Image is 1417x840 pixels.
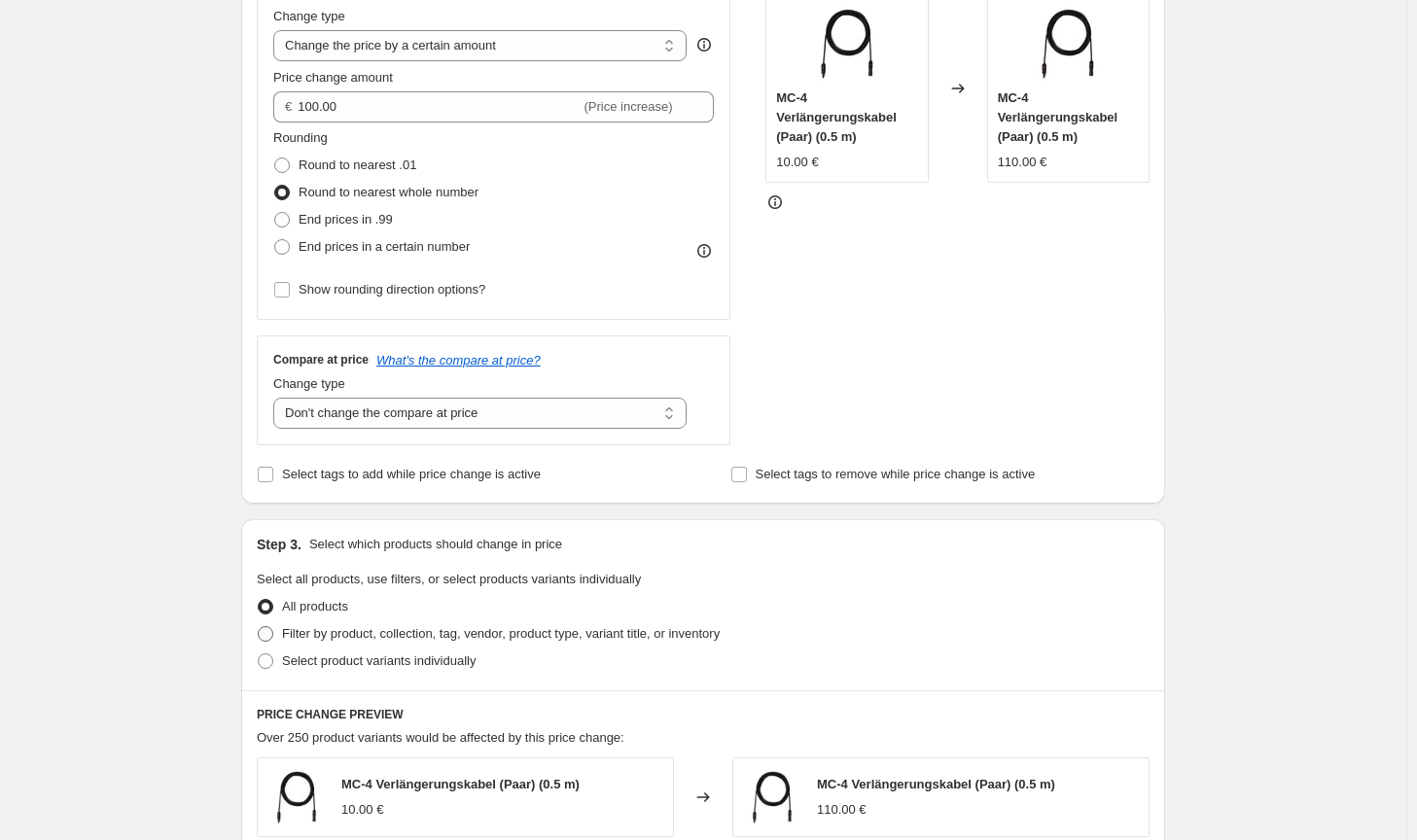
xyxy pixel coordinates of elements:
button: What's the compare at price? [376,353,541,367]
input: -10.00 [298,91,580,122]
span: MC-4 Verlängerungskabel (Paar) (0.5 m) [998,90,1118,144]
div: 10.00 € [776,153,818,172]
div: help [694,35,714,54]
span: Select tags to add while price change is active [282,467,541,481]
span: Round to nearest .01 [299,157,416,172]
img: kabel.3_1_80x.webp [267,768,326,826]
span: MC-4 Verlängerungskabel (Paar) (0.5 m) [776,90,897,144]
span: (Price increase) [585,99,673,114]
span: All products [282,599,348,613]
span: Select product variants individually [282,653,476,668]
h2: Step 3. [257,535,301,554]
span: Filter by product, collection, tag, vendor, product type, variant title, or inventory [282,626,720,641]
img: kabel.3_1_80x.webp [743,768,801,826]
h6: PRICE CHANGE PREVIEW [257,707,1150,722]
span: Show rounding direction options? [299,282,485,297]
span: End prices in a certain number [299,239,470,254]
span: Change type [273,376,345,391]
img: kabel.3_1_80x.webp [1029,5,1107,83]
span: Over 250 product variants would be affected by this price change: [257,730,624,745]
span: Price change amount [273,70,393,85]
img: kabel.3_1_80x.webp [808,5,886,83]
div: 10.00 € [341,800,383,820]
span: Rounding [273,130,328,145]
div: 110.00 € [998,153,1047,172]
span: Round to nearest whole number [299,185,478,199]
span: Change type [273,9,345,23]
p: Select which products should change in price [309,535,562,554]
span: Select tags to remove while price change is active [756,467,1036,481]
span: MC-4 Verlängerungskabel (Paar) (0.5 m) [341,777,580,791]
span: Select all products, use filters, or select products variants individually [257,572,641,586]
h3: Compare at price [273,352,369,367]
span: MC-4 Verlängerungskabel (Paar) (0.5 m) [817,777,1055,791]
span: € [285,99,292,114]
div: 110.00 € [817,800,867,820]
span: End prices in .99 [299,212,393,227]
